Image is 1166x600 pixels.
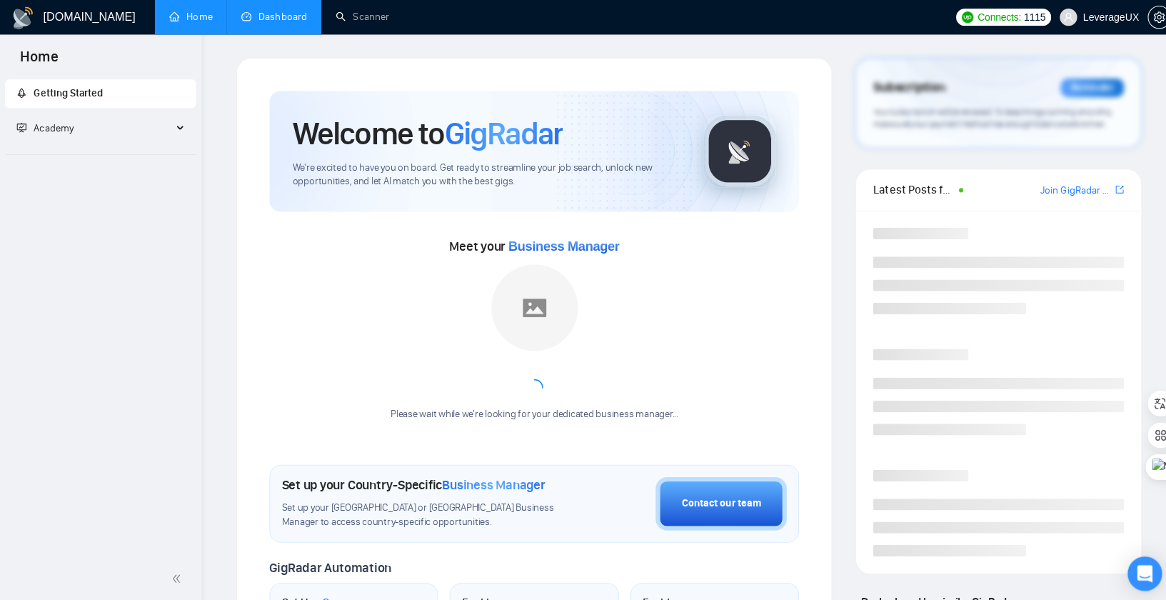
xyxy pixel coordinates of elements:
li: Getting Started [5,79,194,107]
span: Academy [34,121,73,133]
span: Business Manager [438,473,541,489]
span: Latest Posts from the GigRadar Community [865,179,946,197]
div: Reminder [1051,78,1114,96]
span: We're excited to have you on board. Get ready to streamline your job search, unlock new opportuni... [290,160,675,187]
span: Meet your [446,236,614,252]
span: GigRadar [441,113,558,151]
a: homeHome [168,11,211,23]
span: rocket [16,87,26,97]
span: Subscription [865,75,936,99]
div: Please wait while we're looking for your dedicated business manager... [378,404,680,418]
span: Business Manager [504,237,614,251]
span: loading [518,373,541,396]
div: Contact our team [675,491,754,507]
li: Academy Homepage [5,147,194,156]
a: Join GigRadar Slack Community [1031,181,1102,197]
span: Getting Started [34,86,102,99]
img: gigradar-logo.png [698,114,769,186]
span: Academy [16,121,73,133]
span: 1115 [1015,9,1036,25]
img: upwork-logo.png [953,11,965,23]
button: Contact our team [650,473,780,526]
span: export [1105,182,1114,194]
span: Connects: [969,9,1012,25]
a: setting [1137,11,1160,23]
div: Open Intercom Messenger [1117,551,1152,586]
span: user [1054,12,1064,22]
a: dashboardDashboard [239,11,304,23]
span: Home [9,46,69,76]
span: setting [1138,11,1160,23]
img: logo [11,6,34,29]
a: searchScanner [333,11,386,23]
span: Your subscription will be renewed. To keep things running smoothly, make sure your payment method... [865,106,1102,129]
span: Set up your [GEOGRAPHIC_DATA] or [GEOGRAPHIC_DATA] Business Manager to access country-specific op... [279,497,578,524]
span: fund-projection-screen [16,121,26,131]
h1: Welcome to [290,113,558,151]
span: double-left [170,566,184,581]
a: export [1105,181,1114,195]
img: placeholder.png [487,262,573,348]
h1: Set up your Country-Specific [279,473,541,489]
span: GigRadar Automation [267,555,388,571]
button: setting [1137,6,1160,29]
